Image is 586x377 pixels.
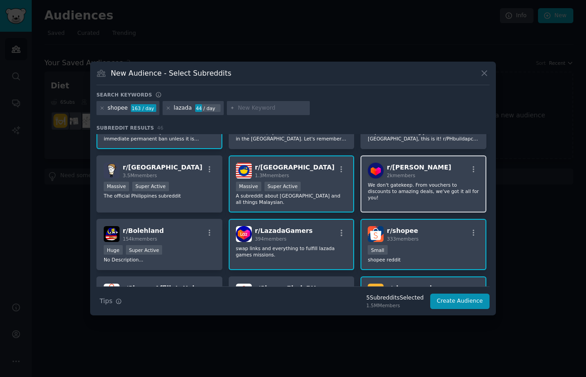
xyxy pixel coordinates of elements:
[255,285,316,292] span: r/ ShopeeFindsPH
[123,227,164,234] span: r/ Bolehland
[111,68,231,78] h3: New Audience - Select Subreddits
[104,245,123,255] div: Huge
[123,285,199,292] span: r/ ShopeeAffiliateHelp
[366,302,424,309] div: 1.5M Members
[195,104,221,112] div: 44 / day
[387,227,418,234] span: r/ shopee
[255,164,335,171] span: r/ [GEOGRAPHIC_DATA]
[104,226,120,242] img: Bolehland
[236,163,252,179] img: malaysia
[104,284,120,300] img: ShopeeAffiliateHelp
[104,193,215,199] p: The official Philippines subreddit
[100,296,112,306] span: Tips
[368,245,387,255] div: Small
[236,284,252,300] img: ShopeeFindsPH
[387,173,415,178] span: 2k members
[368,163,384,179] img: LazadaDealsPH
[96,125,154,131] span: Subreddit Results
[387,236,418,242] span: 333 members
[126,245,163,255] div: Super Active
[96,92,152,98] h3: Search keywords
[132,182,169,191] div: Super Active
[238,104,307,112] input: New Keyword
[368,182,479,201] p: We don't gatekeep. From vouchers to discounts to amazing deals, we've got it all for you!
[104,256,215,263] p: No Description...
[96,293,125,309] button: Tips
[157,125,163,130] span: 46
[236,226,252,242] img: LazadaGamers
[104,163,120,179] img: Philippines
[174,104,192,112] div: lazada
[104,182,129,191] div: Massive
[387,285,442,292] span: r/ shopeereview
[131,104,156,112] div: 163 / day
[255,227,313,234] span: r/ LazadaGamers
[123,236,157,242] span: 154k members
[368,256,479,263] p: shopee reddit
[368,284,384,300] img: shopeereview
[123,164,202,171] span: r/ [GEOGRAPHIC_DATA]
[236,193,347,205] p: A subreddit about [GEOGRAPHIC_DATA] and all things Malaysian.
[236,182,261,191] div: Massive
[366,294,424,302] div: 5 Subreddit s Selected
[264,182,301,191] div: Super Active
[255,173,289,178] span: 1.3M members
[123,173,157,178] span: 3.5M members
[255,236,287,242] span: 394 members
[368,226,384,242] img: shopee
[236,245,347,258] p: swap links and everything to fulfill lazada games missions.
[108,104,128,112] div: shopee
[387,164,451,171] span: r/ [PERSON_NAME]
[430,294,490,309] button: Create Audience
